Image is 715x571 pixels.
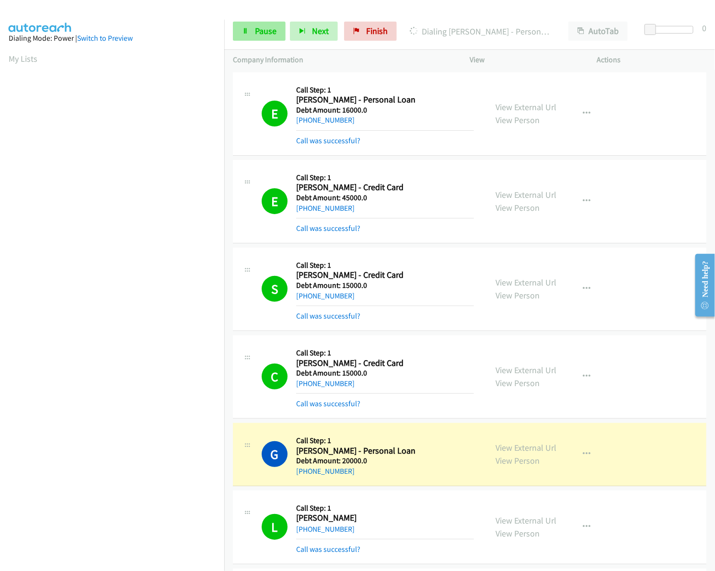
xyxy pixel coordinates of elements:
a: Call was successful? [296,311,360,320]
a: Pause [233,22,286,41]
span: Finish [366,25,388,36]
a: [PHONE_NUMBER] [296,379,355,388]
h5: Call Step: 1 [296,503,474,513]
h2: [PERSON_NAME] - Credit Card [296,182,474,193]
a: View External Url [496,102,556,113]
a: View Person [496,455,540,466]
h5: Call Step: 1 [296,173,474,183]
p: Company Information [233,54,452,66]
a: View Person [496,290,540,301]
h2: [PERSON_NAME] - Credit Card [296,358,474,369]
a: View External Url [496,365,556,376]
h2: [PERSON_NAME] [296,513,474,524]
a: [PHONE_NUMBER] [296,467,355,476]
a: Switch to Preview [77,34,133,43]
h5: Call Step: 1 [296,261,474,270]
div: Dialing Mode: Power | [9,33,216,44]
span: Next [312,25,329,36]
p: View [470,54,579,66]
a: [PHONE_NUMBER] [296,115,355,125]
h1: E [262,101,288,126]
h5: Debt Amount: 15000.0 [296,368,474,378]
a: View External Url [496,515,556,526]
h5: Debt Amount: 20000.0 [296,456,474,466]
span: Pause [255,25,277,36]
a: Finish [344,22,397,41]
h2: [PERSON_NAME] - Personal Loan [296,445,474,457]
p: Dialing [PERSON_NAME] - Personal Loan [410,25,551,38]
a: [PHONE_NUMBER] [296,291,355,300]
h1: E [262,188,288,214]
h5: Debt Amount: 16000.0 [296,105,474,115]
div: 0 [702,22,706,34]
h5: Debt Amount: 15000.0 [296,281,474,290]
a: View Person [496,114,540,126]
h1: C [262,364,288,389]
a: Call was successful? [296,136,360,145]
a: My Lists [9,53,37,64]
a: Call was successful? [296,224,360,233]
a: View Person [496,377,540,388]
h2: [PERSON_NAME] - Credit Card [296,270,474,281]
iframe: Dialpad [9,74,224,529]
a: View Person [496,528,540,539]
h2: [PERSON_NAME] - Personal Loan [296,94,474,105]
div: Delay between calls (in seconds) [649,26,693,34]
a: [PHONE_NUMBER] [296,204,355,213]
h1: G [262,441,288,467]
a: View Person [496,202,540,213]
h1: S [262,276,288,302]
a: [PHONE_NUMBER] [296,525,355,534]
h5: Call Step: 1 [296,85,474,95]
button: AutoTab [568,22,628,41]
p: Actions [597,54,706,66]
h5: Debt Amount: 45000.0 [296,193,474,203]
a: Call was successful? [296,545,360,554]
a: View External Url [496,189,556,200]
h5: Call Step: 1 [296,348,474,358]
iframe: Resource Center [687,247,715,323]
a: View External Url [496,277,556,288]
a: View External Url [496,442,556,453]
h5: Call Step: 1 [296,436,474,445]
a: Call was successful? [296,399,360,408]
h1: L [262,514,288,540]
button: Next [290,22,338,41]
